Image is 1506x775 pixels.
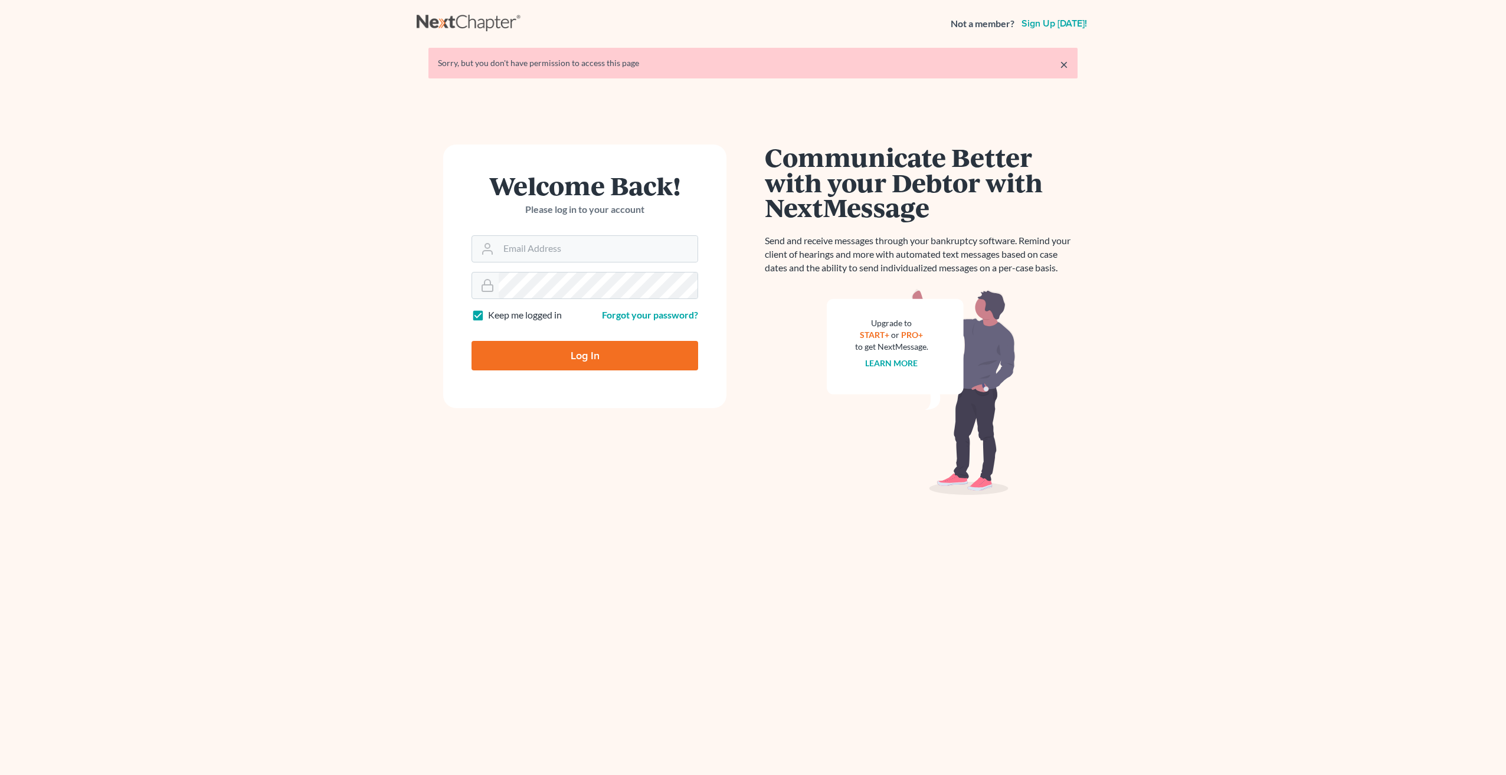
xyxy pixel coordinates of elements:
input: Log In [472,341,698,370]
a: Learn more [866,358,918,368]
strong: Not a member? [951,17,1014,31]
p: Please log in to your account [472,203,698,216]
h1: Communicate Better with your Debtor with NextMessage [765,145,1078,220]
label: Keep me logged in [488,308,562,322]
div: Upgrade to [855,317,928,329]
div: Sorry, but you don't have permission to access this page [438,57,1068,69]
a: START+ [860,330,890,340]
a: Sign up [DATE]! [1019,19,1089,28]
a: × [1060,57,1068,71]
span: or [892,330,900,340]
p: Send and receive messages through your bankruptcy software. Remind your client of hearings and mo... [765,234,1078,275]
a: PRO+ [902,330,924,340]
img: nextmessage_bg-59042aed3d76b12b5cd301f8e5b87938c9018125f34e5fa2b7a6b67550977c72.svg [827,289,1016,495]
div: to get NextMessage. [855,341,928,353]
h1: Welcome Back! [472,173,698,198]
input: Email Address [499,236,698,262]
a: Forgot your password? [602,309,698,320]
